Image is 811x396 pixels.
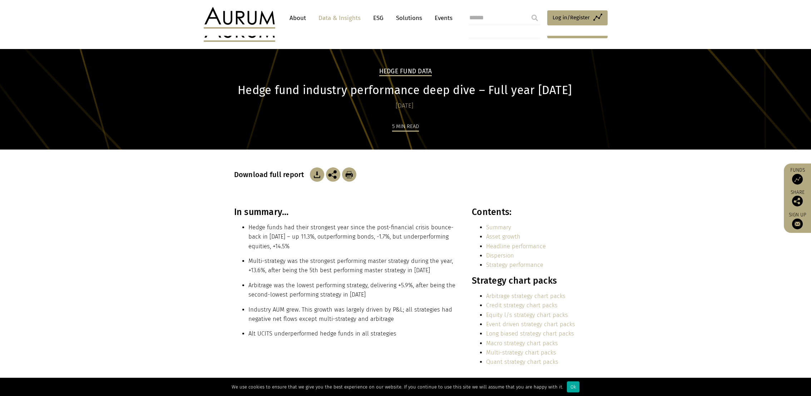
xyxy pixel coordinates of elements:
[486,349,556,356] a: Multi-strategy chart packs
[248,256,456,275] li: Multi-strategy was the strongest performing master strategy during the year, +13.6%, after being ...
[234,101,575,111] div: [DATE]
[567,381,579,392] div: Ok
[486,358,558,365] a: Quant strategy chart packs
[528,11,542,25] input: Submit
[486,224,511,231] a: Summary
[392,122,419,132] div: 5 min read
[486,233,520,240] a: Asset growth
[787,190,807,206] div: Share
[234,170,308,179] h3: Download full report
[486,261,543,268] a: Strategy performance
[286,11,310,25] a: About
[392,11,426,25] a: Solutions
[486,330,574,337] a: Long biased strategy chart packs
[486,340,558,347] a: Macro strategy chart packs
[792,219,803,229] img: Sign up to our newsletter
[486,321,575,328] a: Event driven strategy chart packs
[472,207,575,217] h3: Contents:
[486,243,546,250] a: Headline performance
[472,275,575,286] h3: Strategy chart packs
[326,167,340,182] img: Share this post
[787,212,807,229] a: Sign up
[370,11,387,25] a: ESG
[486,302,558,309] a: Credit strategy chart packs
[234,207,456,217] h3: In summary…
[486,252,514,259] a: Dispersion
[315,11,364,25] a: Data & Insights
[342,167,356,182] img: Download Article
[248,281,456,300] li: Arbitrage was the lowest performing strategy, delivering +5.9%, after being the second-lowest per...
[379,68,432,76] h2: Hedge Fund Data
[248,329,456,338] li: Alt UCITS underperformed hedge funds in all strategies
[553,13,590,22] span: Log in/Register
[486,293,565,299] a: Arbitrage strategy chart packs
[248,223,456,251] li: Hedge funds had their strongest year since the post-financial crisis bounce-back in [DATE] – up 1...
[310,167,324,182] img: Download Article
[792,174,803,185] img: Access Funds
[248,305,456,324] li: Industry AUM grew. This growth was largely driven by P&L; all strategies had negative net flows e...
[431,11,453,25] a: Events
[792,196,803,206] img: Share this post
[486,312,568,318] a: Equity l/s strategy chart packs
[787,167,807,185] a: Funds
[234,83,575,97] h1: Hedge fund industry performance deep dive – Full year [DATE]
[547,10,608,25] a: Log in/Register
[204,7,275,29] img: Aurum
